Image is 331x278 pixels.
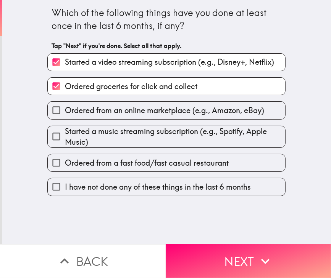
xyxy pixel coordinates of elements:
[65,182,251,192] span: I have not done any of these things in the last 6 months
[52,42,281,50] h6: Tap "Next" if you're done. Select all that apply.
[48,78,285,95] button: Ordered groceries for click and collect
[48,54,285,71] button: Started a video streaming subscription (e.g., Disney+, Netflix)
[48,126,285,147] button: Started a music streaming subscription (e.g., Spotify, Apple Music)
[52,6,281,32] div: Which of the following things have you done at least once in the last 6 months, if any?
[65,57,274,67] span: Started a video streaming subscription (e.g., Disney+, Netflix)
[65,105,264,116] span: Ordered from an online marketplace (e.g., Amazon, eBay)
[48,154,285,171] button: Ordered from a fast food/fast casual restaurant
[65,81,197,92] span: Ordered groceries for click and collect
[65,126,285,147] span: Started a music streaming subscription (e.g., Spotify, Apple Music)
[48,178,285,195] button: I have not done any of these things in the last 6 months
[65,158,229,168] span: Ordered from a fast food/fast casual restaurant
[48,102,285,119] button: Ordered from an online marketplace (e.g., Amazon, eBay)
